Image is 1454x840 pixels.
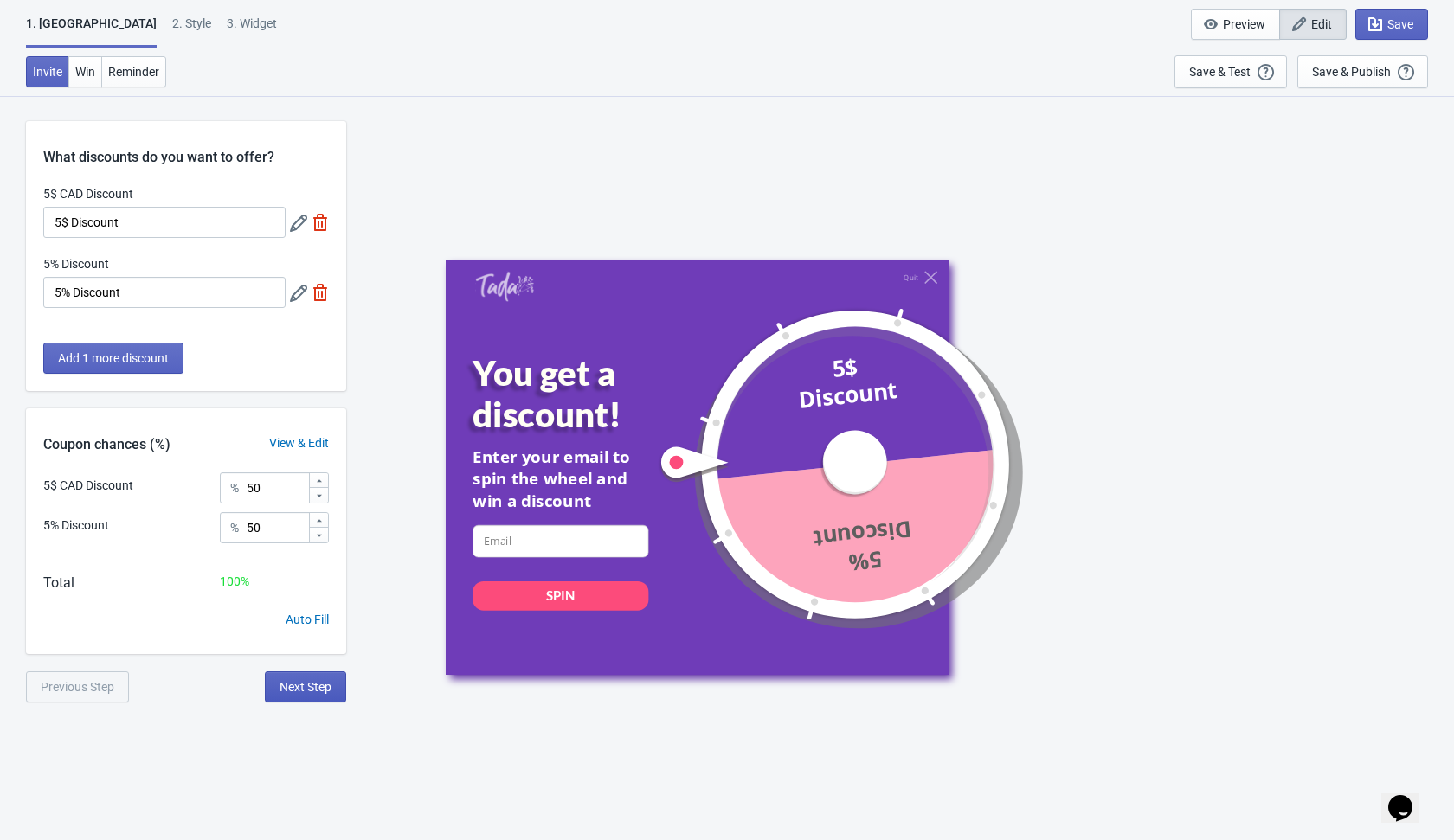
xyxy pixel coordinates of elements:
[26,56,69,87] button: Invite
[1312,65,1391,79] div: Save & Publish
[33,65,62,79] span: Invite
[26,434,188,455] div: Coupon chances (%)
[58,351,169,365] span: Add 1 more discount
[101,56,166,87] button: Reminder
[230,517,239,538] div: %
[280,680,331,694] span: Next Step
[43,255,109,273] label: 5% Discount
[26,121,346,168] div: What discounts do you want to offer?
[1174,55,1287,88] button: Save & Test
[1223,17,1265,31] span: Preview
[246,512,308,543] input: Chance
[475,271,534,304] a: Tada Shopify App - Exit Intent, Spin to Win Popups, Newsletter Discount Gift Game
[1191,9,1280,40] button: Preview
[43,477,133,495] div: 5$ CAD Discount
[1381,771,1437,823] iframe: chat widget
[1387,17,1413,31] span: Save
[904,273,917,281] div: Quit
[473,446,648,511] div: Enter your email to spin the wheel and win a discount
[68,56,102,87] button: Win
[265,671,346,702] button: Next Step
[43,573,74,593] div: Total
[286,611,329,629] div: Auto Fill
[43,343,183,374] button: Add 1 more discount
[75,65,95,79] span: Win
[312,284,329,301] img: delete.svg
[546,587,576,605] div: SPIN
[1311,17,1332,31] span: Edit
[227,15,277,45] div: 3. Widget
[220,574,249,588] span: 100 %
[475,271,534,302] img: Tada Shopify App - Exit Intent, Spin to Win Popups, Newsletter Discount Gift Game
[473,352,684,435] div: You get a discount!
[26,15,157,48] div: 1. [GEOGRAPHIC_DATA]
[312,214,329,231] img: delete.svg
[1189,65,1251,79] div: Save & Test
[1297,55,1428,88] button: Save & Publish
[230,478,239,498] div: %
[1355,9,1428,40] button: Save
[246,472,308,503] input: Chance
[473,525,648,558] input: Email
[108,65,159,79] span: Reminder
[1279,9,1347,40] button: Edit
[43,185,133,202] label: 5$ CAD Discount
[43,516,109,535] div: 5% Discount
[172,15,211,45] div: 2 . Style
[252,434,346,452] div: View & Edit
